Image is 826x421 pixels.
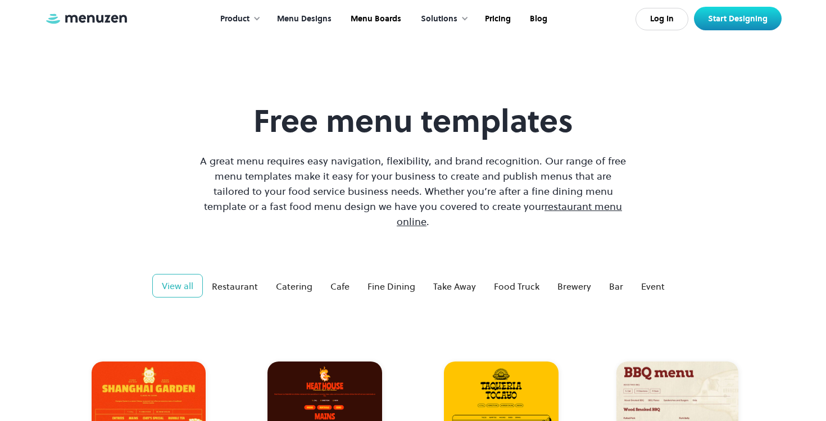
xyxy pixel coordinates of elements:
div: Solutions [410,2,474,36]
h1: Free menu templates [197,102,629,140]
a: Blog [519,2,556,36]
div: Brewery [557,280,591,293]
div: Cafe [330,280,350,293]
a: Menu Designs [266,2,340,36]
div: Fine Dining [367,280,415,293]
a: Start Designing [694,7,782,30]
div: Take Away [433,280,476,293]
div: Product [220,13,249,25]
a: Menu Boards [340,2,410,36]
a: Pricing [474,2,519,36]
a: Log In [636,8,688,30]
div: Food Truck [494,280,539,293]
div: Event [641,280,665,293]
div: View all [162,279,193,292]
div: Catering [276,280,312,293]
div: Restaurant [212,280,258,293]
div: Bar [609,280,623,293]
div: Solutions [421,13,457,25]
div: Product [209,2,266,36]
p: A great menu requires easy navigation, flexibility, and brand recognition. Our range of free menu... [197,153,629,229]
